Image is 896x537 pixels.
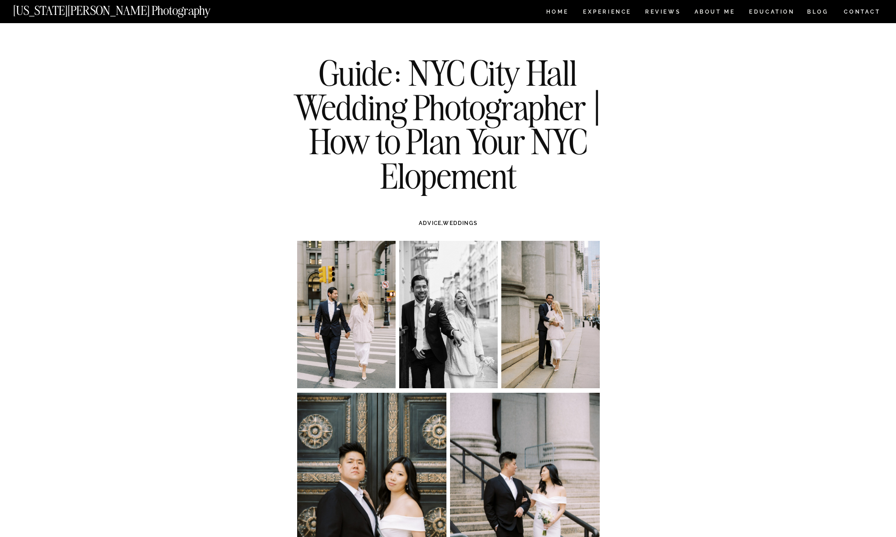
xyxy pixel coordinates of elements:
[544,9,570,17] a: HOME
[284,56,613,193] h1: Guide: NYC City Hall Wedding Photographer | How to Plan Your NYC Elopement
[316,219,580,227] h3: ,
[297,241,396,388] img: Bride and groom crossing Centre St. i downtown Manhattan after eloping at city hall.
[13,5,241,12] a: [US_STATE][PERSON_NAME] Photography
[419,220,441,226] a: ADVICE
[645,9,679,17] a: REVIEWS
[843,7,881,17] a: CONTACT
[443,220,477,226] a: WEDDINGS
[694,9,735,17] a: ABOUT ME
[501,241,600,388] img: Bride and groom in front of the subway station in downtown Manhattan following their NYC City Hal...
[807,9,829,17] a: BLOG
[748,9,796,17] a: EDUCATION
[583,9,631,17] a: Experience
[399,241,498,388] img: Bride and groom outside the Soho Grand by NYC city hall wedding photographer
